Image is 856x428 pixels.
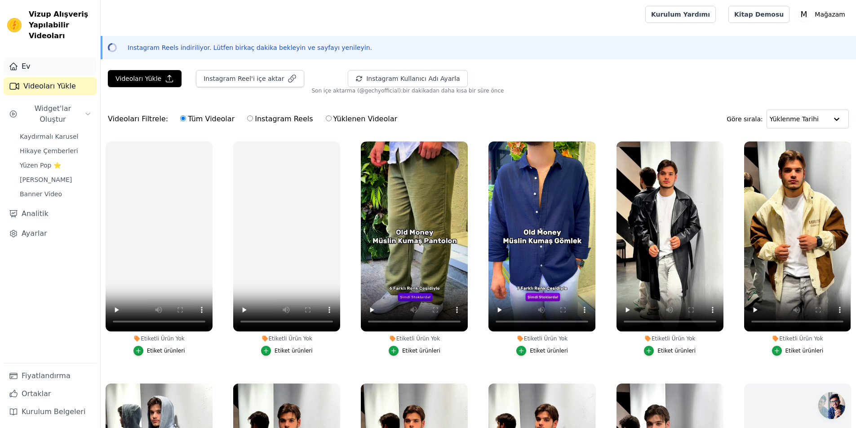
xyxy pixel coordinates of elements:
font: Kurulum Belgeleri [22,407,85,416]
a: Analitik [4,205,97,223]
a: Ortaklar [4,385,97,403]
text: M [801,10,807,19]
input: Tüm Videolar [180,115,186,121]
font: Kurulum Yardımı [651,11,710,18]
button: Instagram Kullanıcı Adı Ayarla [348,70,467,87]
a: Banner Video [14,188,97,200]
button: Etiket ürünleri [133,346,185,356]
button: Etiket ürünleri [516,346,568,356]
a: Hikaye Çemberleri [14,145,97,157]
font: Ortaklar [22,389,51,398]
font: Etiket ürünleri [147,348,185,354]
font: Yüzen Pop ⭐ [20,162,61,169]
font: Göre sırala: [727,115,763,123]
button: Instagram Reel'i içe aktar [196,70,304,87]
font: Tüm Videolar [188,115,235,123]
font: Videoları Yükle [115,75,161,82]
button: M Mağazam [797,6,849,22]
font: [PERSON_NAME] [20,176,72,183]
font: Instagram Reels indiriliyor. Lütfen birkaç dakika bekleyin ve sayfayı yenileyin. [128,44,372,51]
font: Etiket ürünleri [402,348,440,354]
font: Etiket ürünleri [785,348,824,354]
a: Kurulum Yardımı [645,6,716,23]
font: Etiketli Ürün Yok [141,335,184,342]
font: Kitap Demosu [734,11,784,18]
button: Videoları Yükle [108,70,182,87]
img: Vizup [7,18,22,32]
font: Widget'lar Oluştur [35,104,71,124]
a: Yüzen Pop ⭐ [14,159,97,172]
font: bir dakikadan daha kısa bir süre önce [403,88,504,94]
font: ): [399,88,403,94]
font: Fiyatlandırma [22,371,71,380]
font: Etiketli Ürün Yok [524,335,568,342]
font: Instagram Reel'i içe aktar [204,75,284,82]
font: Etiket ürünleri [657,348,696,354]
font: Yüklenen Videolar [333,115,398,123]
button: Etiket ürünleri [389,346,440,356]
button: Etiket ürünleri [772,346,824,356]
a: [PERSON_NAME] [14,173,97,186]
a: Videoları Yükle [4,77,97,95]
font: Ev [22,62,31,71]
font: Son içe aktarma (@ [311,88,364,94]
font: Etiketli Ürün Yok [652,335,695,342]
a: Kurulum Belgeleri [4,403,97,421]
font: Instagram Kullanıcı Adı Ayarla [366,75,460,82]
font: Analitik [22,209,49,218]
font: Etiketli Ürün Yok [269,335,312,342]
font: Videoları Yükle [23,82,76,90]
font: Etiket ürünleri [275,348,313,354]
font: gechyofficial [365,88,399,94]
input: Yüklenen Videolar [326,115,332,121]
a: Ev [4,57,97,75]
font: Hikaye Çemberleri [20,147,78,154]
font: Mağazam [815,11,845,18]
a: Fiyatlandırma [4,367,97,385]
font: Videoları Filtrele: [108,115,168,123]
button: Etiket ürünleri [644,346,696,356]
input: Instagram Reels [247,115,253,121]
a: Kitap Demosu [728,6,789,23]
font: Etiketli Ürün Yok [779,335,823,342]
font: Ayarlar [22,229,47,238]
font: Instagram Reels [255,115,313,123]
div: Açık sohbet [818,392,845,419]
font: Kaydırmalı Karusel [20,133,78,140]
font: Banner Video [20,190,62,198]
button: Widget'lar Oluştur [4,100,97,128]
a: Kaydırmalı Karusel [14,130,97,143]
a: Ayarlar [4,225,97,243]
font: Etiket ürünleri [530,348,568,354]
font: Vizup Alışveriş Yapılabilir Videoları [29,10,88,40]
button: Etiket ürünleri [261,346,313,356]
font: Etiketli Ürün Yok [396,335,440,342]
